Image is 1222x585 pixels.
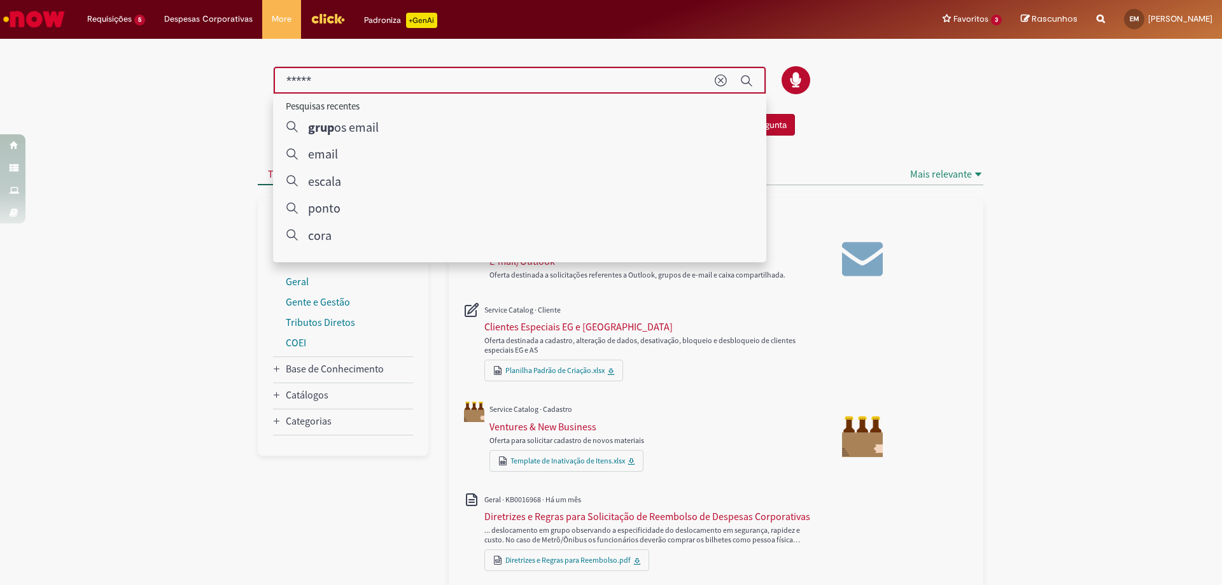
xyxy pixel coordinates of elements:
span: Favoritos [953,13,988,25]
span: Rascunhos [1032,13,1078,25]
span: Requisições [87,13,132,25]
span: 3 [991,15,1002,25]
a: Rascunhos [1021,13,1078,25]
p: +GenAi [406,13,437,28]
span: [PERSON_NAME] [1148,13,1212,24]
div: Padroniza [364,13,437,28]
img: ServiceNow [1,6,67,32]
span: 5 [134,15,145,25]
span: Despesas Corporativas [164,13,253,25]
span: More [272,13,291,25]
img: click_logo_yellow_360x200.png [311,9,345,28]
span: EM [1130,15,1139,23]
